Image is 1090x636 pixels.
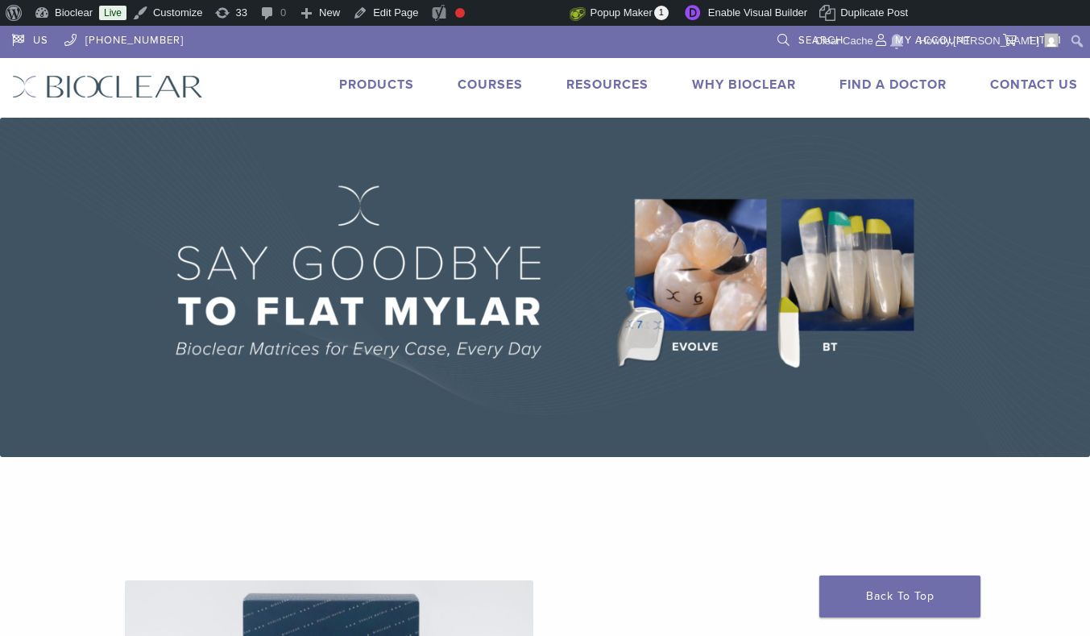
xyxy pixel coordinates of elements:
span: [PERSON_NAME] [953,35,1039,47]
a: My Account [876,26,971,50]
a: Why Bioclear [692,77,796,93]
a: Search [777,26,843,50]
a: Resources [566,77,649,93]
a: 1 item [1003,26,1062,50]
a: Howdy, [914,28,1065,54]
img: Views over 48 hours. Click for more Jetpack Stats. [479,4,570,23]
img: Bioclear [12,75,203,98]
div: Focus keyphrase not set [455,8,465,18]
a: Contact Us [990,77,1078,93]
span: 1 [654,6,669,20]
a: Back To Top [819,576,980,617]
span: Search [798,34,843,47]
a: US [12,26,48,50]
a: Products [339,77,414,93]
a: Find A Doctor [839,77,947,93]
a: Courses [458,77,523,93]
a: Clear Cache [809,28,879,54]
a: Live [99,6,126,20]
a: [PHONE_NUMBER] [64,26,184,50]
